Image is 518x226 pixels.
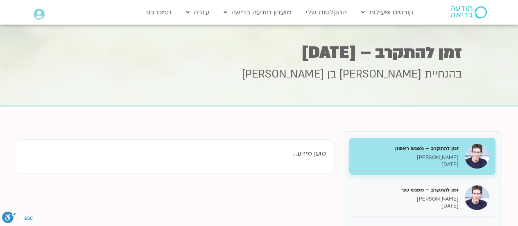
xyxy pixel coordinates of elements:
a: ההקלטות שלי [302,5,351,20]
a: קורסים ופעילות [357,5,418,20]
span: בהנחיית [425,67,462,82]
p: [DATE] [355,203,459,210]
span: [PERSON_NAME] בן [PERSON_NAME] [242,67,421,82]
h1: זמן להתקרב – [DATE] [57,45,462,61]
a: מועדון תודעה בריאה [219,5,296,20]
p: [PERSON_NAME] [355,196,459,203]
p: [DATE] [355,161,459,168]
h5: זמן להתקרב – מפגש שני [355,186,459,194]
a: עזרה [182,5,213,20]
img: זמן להתקרב – מפגש שני [465,185,489,210]
a: תמכו בנו [142,5,176,20]
p: [PERSON_NAME] [355,154,459,161]
h5: זמן להתקרב – מפגש ראשון [355,145,459,152]
img: זמן להתקרב – מפגש ראשון [465,144,489,169]
p: טוען מידע... [25,148,326,159]
img: תודעה בריאה [451,6,487,18]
